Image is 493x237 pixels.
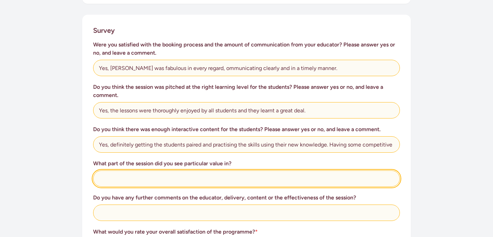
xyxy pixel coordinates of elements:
[93,228,400,236] h3: What would you rate your overall satisfaction of the programme?
[93,194,400,202] h3: Do you have any further comments on the educator, delivery, content or the effectiveness of the s...
[93,83,400,99] h3: Do you think the session was pitched at the right learning level for the students? Please answer ...
[93,159,400,168] h3: What part of the session did you see particular value in?
[93,125,400,134] h3: Do you think there was enough interactive content for the students? Please answer yes or no, and ...
[93,26,115,35] h2: Survey
[93,41,400,57] h3: Were you satisfied with the booking process and the amount of communication from your educator? P...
